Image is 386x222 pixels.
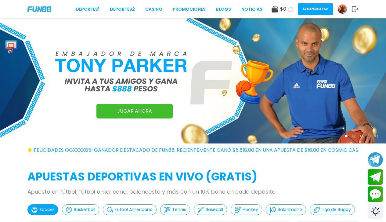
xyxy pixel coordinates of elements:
button: Basketball [62,204,99,215]
a: CASINO [145,6,162,13]
button: Join telegram [368,169,383,185]
button: Futbol Americano [103,204,157,215]
img: Avatar [338,5,347,14]
button: Contact customer service [368,186,383,202]
a: Avatar [337,4,352,14]
span: ¡FELICIDADES ogxxxx85! GANADOR DESTACADO DE FUN88, RECIENTEMENTE GANÓ $5,618.00 EN UNA APUESTA DE... [32,147,368,154]
img: Company Logo [27,6,51,12]
button: Join telegram channel [368,152,383,168]
a: BLOGS [216,6,231,13]
a: Promociones [173,6,206,13]
p: Futbol Americano [115,206,153,213]
a: Deportes1 [76,6,99,13]
a: NOTICIAS [241,6,262,13]
p: Hockey [243,206,258,213]
p: Soccer [39,206,54,213]
p: Tennis [172,206,186,213]
p: Baseball [206,206,223,213]
p: Basketball [74,206,95,213]
button: Balonmano [266,204,306,215]
a: JUGAR AHORA [96,104,173,118]
h2: APUESTAS DEPORTIVAS EN VIVO (gratis) [27,169,359,185]
div: Switch theme [368,204,383,219]
p: Apuesta en fútbol, fútbol americano, baloncesto y más con un 10% bono en cada depósito [27,187,359,196]
button: Hockey [231,204,262,215]
button: Tennis [160,204,190,215]
p: Balonmano [278,206,302,213]
p: Liga de Rugby [322,206,351,213]
button: Liga de Rugby [310,204,355,215]
span: $ 0 [280,5,286,13]
button: Baseball [194,204,227,215]
button: Depósito [298,3,333,15]
a: Deportes2 [110,6,135,13]
button: Soccer [27,204,58,215]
